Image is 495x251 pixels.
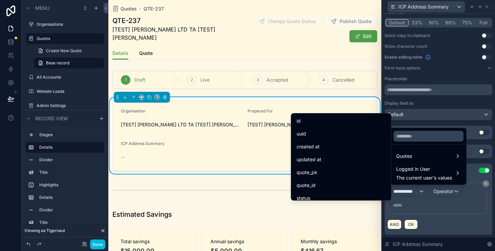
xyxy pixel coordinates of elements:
a: Base record [34,58,104,68]
span: quote_id [297,181,316,189]
label: Admin Settings [37,103,100,108]
label: All Accounts [37,75,100,80]
span: id [297,117,301,125]
span: Menu [35,5,49,12]
div: scrollable content [22,126,108,227]
span: Logged in User [396,165,452,173]
span: Prepared For [247,108,273,113]
span: created at [297,143,320,151]
a: QTE-237 [144,5,164,12]
button: Done [90,239,105,249]
a: Details [112,47,128,60]
span: The current user's values [396,174,452,181]
button: Edit [349,30,377,42]
span: Record view [35,115,68,122]
span: Base record [46,60,69,66]
h1: QTE-237 [112,16,239,25]
span: Quotes [396,152,412,160]
label: Organisations [37,22,100,27]
a: Create New Quote [34,45,104,56]
label: Divider [39,207,99,213]
label: Quotes [37,36,100,41]
span: status [297,194,310,202]
span: -- [121,154,125,161]
span: [TEST] [PERSON_NAME] [247,121,369,128]
label: Divider [39,157,99,163]
a: Quotes [112,5,137,12]
span: Details [112,50,128,57]
span: uuid [297,130,306,138]
label: Title [39,170,99,175]
span: Organisation [121,108,145,113]
label: Website Leads [37,89,100,94]
span: ICP Address Summary [121,141,165,146]
span: quote_pk [297,168,317,176]
a: Quote [139,47,153,61]
label: Highlights [39,182,99,188]
span: [TEST] [PERSON_NAME] LTD TA [TEST] [PERSON_NAME] [121,121,242,128]
label: Details [39,145,99,150]
span: [TEST] [PERSON_NAME] LTD TA [TEST] [PERSON_NAME] [112,25,239,42]
span: Viewing as Tigernaut [24,228,65,233]
span: Create New Quote [46,48,82,54]
span: updated at [297,155,321,164]
label: Details [39,195,99,200]
span: Quotes [121,5,137,12]
label: Stages [39,132,99,138]
span: Quote [139,50,153,57]
label: Title [39,220,99,225]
